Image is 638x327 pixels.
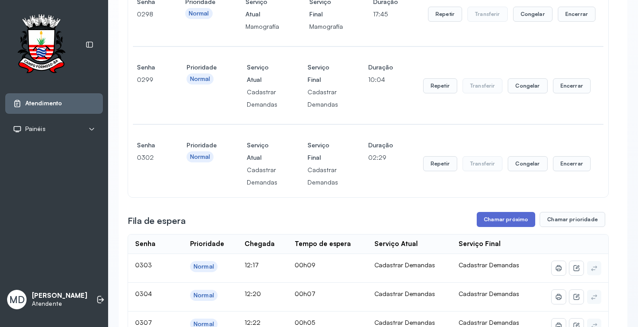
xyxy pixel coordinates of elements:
span: Painéis [25,125,46,133]
button: Encerrar [558,7,595,22]
h3: Fila de espera [128,215,186,227]
h4: Serviço Final [307,139,338,164]
p: Mamografia [309,20,343,33]
span: 12:20 [245,290,261,297]
div: Serviço Atual [374,240,418,248]
button: Encerrar [553,78,591,93]
span: Atendimento [25,100,62,107]
button: Transferir [463,156,503,171]
span: 0307 [135,319,152,326]
p: 10:04 [368,73,393,86]
p: Cadastrar Demandas [247,86,277,111]
h4: Senha [137,61,156,73]
h4: Senha [137,139,156,151]
button: Transferir [463,78,503,93]
span: 12:22 [245,319,261,326]
p: Cadastrar Demandas [307,86,338,111]
p: Cadastrar Demandas [307,164,338,189]
p: [PERSON_NAME] [32,292,87,300]
div: Prioridade [190,240,224,248]
span: 0304 [135,290,152,297]
h4: Duração [368,61,393,73]
button: Congelar [508,78,547,93]
span: Cadastrar Demandas [459,319,519,326]
a: Atendimento [13,99,95,108]
h4: Prioridade [187,139,217,151]
div: Normal [194,292,214,299]
span: Cadastrar Demandas [459,290,519,297]
h4: Duração [368,139,393,151]
button: Chamar prioridade [540,212,605,227]
h4: Serviço Atual [247,139,277,164]
p: Cadastrar Demandas [247,164,277,189]
div: Cadastrar Demandas [374,319,445,327]
div: Cadastrar Demandas [374,261,445,269]
p: Mamografia [245,20,279,33]
p: 0299 [137,73,156,86]
button: Transferir [467,7,508,22]
div: Tempo de espera [295,240,351,248]
div: Senha [135,240,156,248]
div: Normal [194,263,214,270]
h4: Prioridade [187,61,217,73]
h4: Serviço Final [307,61,338,86]
div: Chegada [245,240,275,248]
div: Cadastrar Demandas [374,290,445,298]
p: 02:29 [368,151,393,164]
span: Cadastrar Demandas [459,261,519,269]
img: Logotipo do estabelecimento [9,14,73,76]
div: Normal [190,75,210,83]
span: 00h07 [295,290,315,297]
span: 00h05 [295,319,315,326]
span: 12:17 [245,261,259,269]
button: Repetir [423,78,457,93]
h4: Serviço Atual [247,61,277,86]
div: Normal [190,153,210,161]
p: Atendente [32,300,87,308]
p: 0302 [137,151,156,164]
button: Encerrar [553,156,591,171]
p: 0298 [137,8,155,20]
div: Normal [189,10,209,17]
p: 17:45 [373,8,398,20]
button: Repetir [428,7,462,22]
span: 00h09 [295,261,315,269]
button: Congelar [508,156,547,171]
button: Chamar próximo [477,212,535,227]
span: 0303 [135,261,152,269]
button: Congelar [513,7,552,22]
div: Serviço Final [459,240,501,248]
button: Repetir [423,156,457,171]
